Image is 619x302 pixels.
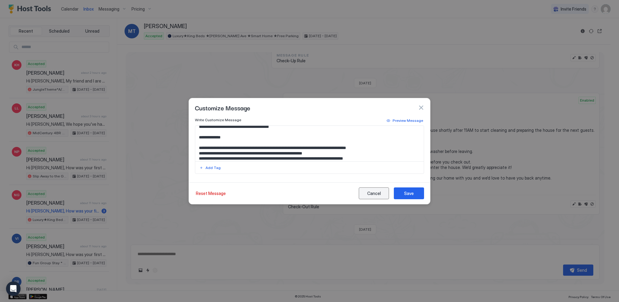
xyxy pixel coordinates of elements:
button: Reset Message [195,187,227,199]
div: Preview Message [393,118,423,123]
div: Add Tag [206,165,221,170]
div: Reset Message [196,190,226,196]
span: Write Customize Message [195,118,241,122]
div: Cancel [367,190,381,196]
textarea: Input Field [195,126,424,161]
span: Customize Message [195,103,250,112]
button: Add Tag [199,164,222,171]
button: Preview Message [386,117,424,124]
button: Cancel [359,187,389,199]
button: Save [394,187,424,199]
div: Open Intercom Messenger [6,281,21,296]
div: Save [404,190,414,196]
